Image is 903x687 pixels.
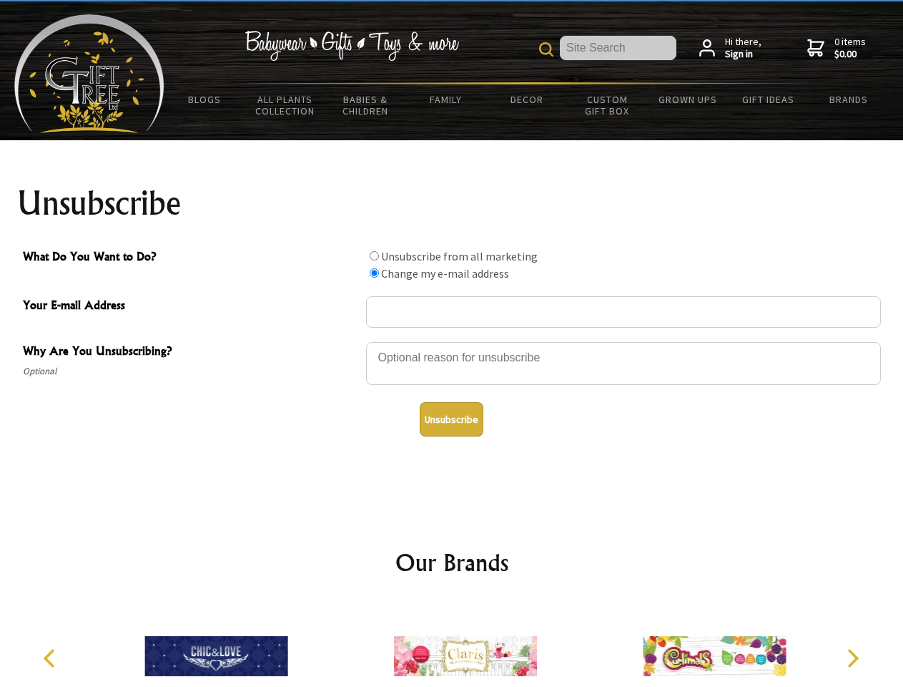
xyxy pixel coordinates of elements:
label: Unsubscribe from all marketing [381,249,538,263]
input: Your E-mail Address [366,296,881,328]
button: Previous [36,643,67,674]
a: All Plants Collection [245,84,326,126]
span: Hi there, [725,36,761,61]
a: Grown Ups [647,84,728,114]
a: Gift Ideas [728,84,809,114]
strong: $0.00 [834,48,866,61]
textarea: Why Are You Unsubscribing? [366,342,881,385]
img: product search [539,42,553,57]
a: Hi there,Sign in [699,36,761,61]
span: 0 items [834,35,866,61]
button: Next [837,643,868,674]
input: Site Search [560,36,676,60]
h2: Our Brands [29,545,875,580]
input: What Do You Want to Do? [370,268,379,278]
span: Optional [23,363,359,380]
span: Your E-mail Address [23,296,359,317]
a: Family [406,84,487,114]
a: BLOGS [164,84,245,114]
img: Babywear - Gifts - Toys & more [245,31,459,61]
a: Decor [486,84,567,114]
span: Why Are You Unsubscribing? [23,342,359,363]
img: Babyware - Gifts - Toys and more... [14,14,164,133]
a: Brands [809,84,889,114]
span: What Do You Want to Do? [23,248,359,268]
a: Custom Gift Box [567,84,648,126]
label: Change my e-mail address [381,266,509,281]
button: Unsubscribe [420,402,483,437]
input: What Do You Want to Do? [370,251,379,260]
a: Babies & Children [325,84,406,126]
a: 0 items$0.00 [807,36,866,61]
h1: Unsubscribe [17,186,887,220]
strong: Sign in [725,48,761,61]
